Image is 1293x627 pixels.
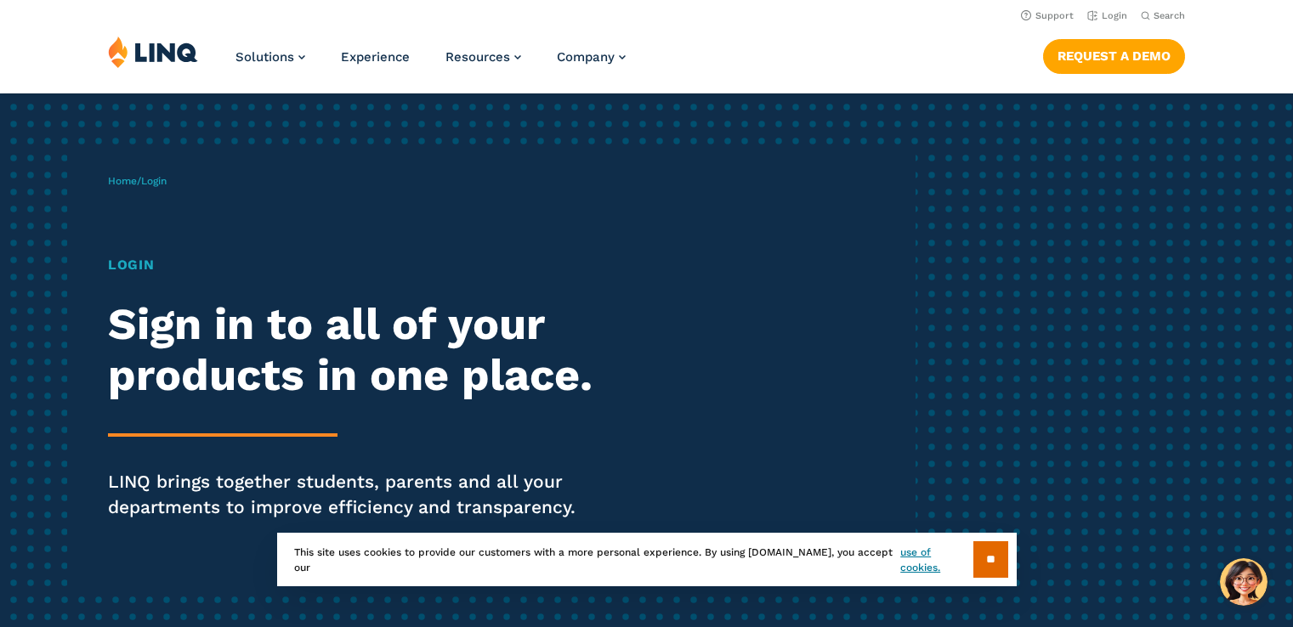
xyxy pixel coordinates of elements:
a: Request a Demo [1043,39,1185,73]
a: Company [557,49,626,65]
p: LINQ brings together students, parents and all your departments to improve efficiency and transpa... [108,469,606,520]
span: / [108,175,167,187]
span: Login [141,175,167,187]
a: Home [108,175,137,187]
a: Login [1087,10,1127,21]
a: Solutions [235,49,305,65]
a: Resources [445,49,521,65]
a: Experience [341,49,410,65]
button: Open Search Bar [1141,9,1185,22]
span: Search [1154,10,1185,21]
span: Solutions [235,49,294,65]
span: Company [557,49,615,65]
a: use of cookies. [900,545,973,575]
nav: Primary Navigation [235,36,626,92]
button: Hello, have a question? Let’s chat. [1220,558,1267,606]
h1: Login [108,255,606,275]
a: Support [1021,10,1074,21]
nav: Button Navigation [1043,36,1185,73]
div: This site uses cookies to provide our customers with a more personal experience. By using [DOMAIN... [277,533,1017,586]
h2: Sign in to all of your products in one place. [108,299,606,401]
span: Resources [445,49,510,65]
img: LINQ | K‑12 Software [108,36,198,68]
